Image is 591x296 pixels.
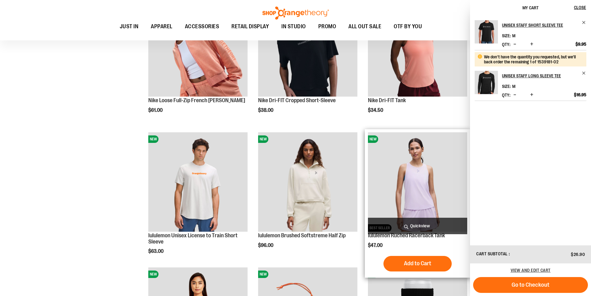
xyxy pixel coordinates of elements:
span: $9.95 [575,41,586,47]
a: Quickview [368,218,467,234]
span: Go to Checkout [512,281,549,288]
a: lululemon Brushed Softstreme Half ZipNEW [258,132,357,233]
button: Increase product quantity [529,41,535,48]
span: Add to Cart [404,260,431,267]
a: lululemon Brushed Softstreme Half Zip [258,232,346,239]
a: lululemon Ruched Racerback Tank [368,232,445,239]
span: ALL OUT SALE [348,20,381,34]
label: Qty [502,42,510,47]
li: Product [475,50,586,101]
a: Unisex Staff Long Sleeve Tee [475,71,498,98]
span: My Cart [522,5,539,10]
span: JUST IN [120,20,139,34]
img: Unisex Staff Short Sleeve Tee [475,20,498,43]
span: APPAREL [151,20,172,34]
label: Qty [502,93,510,98]
span: ACCESSORIES [185,20,219,34]
h2: Unisex Staff Long Sleeve Tee [502,71,578,81]
a: Nike Dri-FIT Cropped Short-Sleeve [258,97,336,103]
img: lululemon Brushed Softstreme Half Zip [258,132,357,232]
a: Unisex Staff Short Sleeve Tee [502,20,586,30]
span: PROMO [318,20,336,34]
span: Cart Subtotal [476,251,508,256]
li: Product [475,20,586,50]
button: Decrease product quantity [512,41,518,48]
a: View and edit cart [511,268,551,273]
span: NEW [258,135,268,143]
button: Increase product quantity [529,92,535,98]
h2: Unisex Staff Short Sleeve Tee [502,20,578,30]
div: product [255,129,360,264]
img: Unisex Staff Long Sleeve Tee [475,71,498,94]
div: product [145,129,251,270]
img: lululemon Unisex License to Train Short Sleeve [148,132,248,232]
div: product [365,129,470,278]
a: Remove item [582,71,586,75]
span: M [512,33,515,38]
span: $61.00 [148,107,163,113]
span: NEW [368,135,378,143]
a: Nike Dri-FIT Tank [368,97,406,103]
a: Remove item [582,20,586,25]
a: lululemon Ruched Racerback TankNEWBEST SELLER [368,132,467,233]
span: OTF BY YOU [394,20,422,34]
a: lululemon Unisex License to Train Short Sleeve [148,232,238,245]
a: Nike Loose Full-Zip French [PERSON_NAME] [148,97,245,103]
span: IN STUDIO [281,20,306,34]
dt: Size [502,33,511,38]
span: NEW [148,271,159,278]
span: $96.00 [258,243,274,248]
button: Decrease product quantity [512,92,518,98]
span: RETAIL DISPLAY [231,20,269,34]
a: Unisex Staff Long Sleeve Tee [502,71,586,81]
span: $34.50 [368,107,384,113]
img: lululemon Ruched Racerback Tank [368,132,467,232]
span: $38.00 [258,107,274,113]
span: $63.00 [148,248,164,254]
span: M [512,84,515,89]
span: $47.00 [368,243,383,248]
span: $26.90 [571,252,585,257]
div: We don't have the quantity you requested, but we'll back order the remaining 1 of 1539181-02 [484,54,582,64]
a: lululemon Unisex License to Train Short SleeveNEW [148,132,248,233]
dt: Size [502,84,511,89]
img: Shop Orangetheory [262,7,330,20]
span: NEW [148,135,159,143]
button: Add to Cart [383,256,452,271]
a: Unisex Staff Short Sleeve Tee [475,20,498,48]
span: $16.95 [574,92,586,98]
button: Go to Checkout [473,277,588,293]
span: Close [574,5,586,10]
span: NEW [258,271,268,278]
